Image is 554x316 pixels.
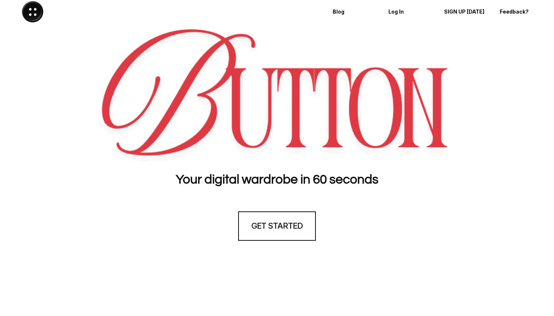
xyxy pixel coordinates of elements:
[500,9,542,15] p: Feedback?
[176,173,378,186] strong: Your digital wardrobe in 60 seconds
[383,2,435,21] a: Log In
[495,2,547,21] a: Feedback?
[388,9,430,15] p: Log In
[439,2,491,21] a: SIGN UP [DATE]
[251,220,303,232] h4: GET STARTED
[333,9,374,15] p: Blog
[328,2,380,21] a: Blog
[444,9,486,15] p: SIGN UP [DATE]
[238,211,316,241] a: GET STARTED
